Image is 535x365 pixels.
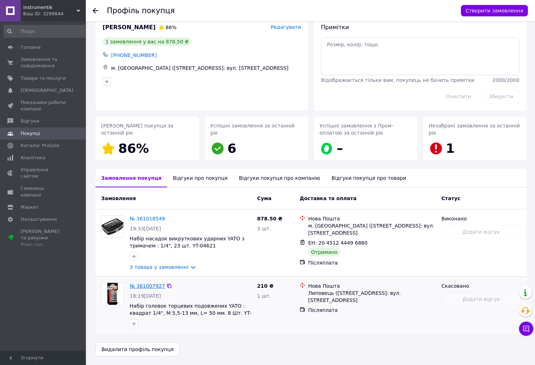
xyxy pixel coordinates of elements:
span: [PERSON_NAME] [103,24,156,32]
h1: Профіль покупця [107,6,175,15]
div: Скасовано [441,282,521,290]
span: Аналітика [21,155,45,161]
div: 1 замовлення у вас на 878,50 ₴ [103,37,192,46]
span: Замовлення та повідомлення [21,56,66,69]
span: [DEMOGRAPHIC_DATA] [21,87,73,94]
span: Незабрані замовлення за останній рік [429,123,520,136]
a: Фото товару [101,215,124,238]
span: Відображається тільки вам, покупець не бачить примітки [321,77,474,83]
span: Гаманець компанії [21,185,66,198]
a: Набір головок торцевих подовжених YATO : квадрат 1/4", М 5,5-13 мм, L= 50 мм. 8 Шт. YT-14431 [130,303,251,323]
span: 6 [228,141,237,156]
span: [PHONE_NUMBER] [111,52,157,58]
span: 19:33[DATE] [130,226,161,231]
span: 86% [118,141,149,156]
span: Cума [257,195,271,201]
span: Показники роботи компанії [21,99,66,112]
button: Видалити профіль покупця [95,342,180,356]
span: Управління сайтом [21,167,66,179]
span: 878.50 ₴ [257,216,282,221]
span: [PERSON_NAME] покупця за останній рік [101,123,173,136]
span: Відгуки [21,118,39,124]
span: Доставка та оплата [300,195,357,201]
a: Набір насадок викруткових ударних YATO з тримачем : 1/4", 23 шт. YT-04621 [130,236,244,249]
span: Товари та послуги [21,75,66,82]
button: Чат з покупцем [519,322,533,336]
span: Успішні замовлення з Пром-оплатою за останній рік [320,123,393,136]
div: Післяплата [308,259,436,266]
div: Ваш ID: 3299844 [23,11,85,17]
span: Успішні замовлення за останній рік [211,123,295,136]
div: м. [GEOGRAPHIC_DATA] ([STREET_ADDRESS]: вул. [STREET_ADDRESS] [110,63,302,73]
div: Нова Пошта [308,282,436,290]
div: м. [GEOGRAPHIC_DATA] ([STREET_ADDRESS]: вул. [STREET_ADDRESS] [308,222,436,236]
span: 18:19[DATE] [130,293,161,299]
div: Відгуки про покупця [167,169,233,187]
div: Повернутися назад [93,7,98,14]
span: Замовлення [101,195,136,201]
div: Виконано [441,215,521,222]
div: Отримано [308,248,340,256]
span: 86% [166,25,177,30]
a: 3 товара у замовленні [130,264,188,270]
div: Замовлення покупця [95,169,167,187]
span: Покупці [21,130,40,137]
span: Головна [21,44,41,51]
span: Налаштування [21,216,57,223]
span: ЕН: 20 4512 4449 6880 [308,240,368,246]
span: 3 шт. [257,226,271,231]
span: 210 ₴ [257,283,274,289]
div: Відгуки покупця про компанію [233,169,326,187]
a: Фото товару [101,282,124,305]
img: Фото товару [102,218,124,235]
span: Статус [441,195,460,201]
input: Пошук [4,25,89,38]
div: Відгуки покупця про товари [326,169,412,187]
a: № 361018549 [130,216,165,221]
span: 1 шт. [257,293,271,299]
img: Фото товару [107,283,118,305]
div: Prom топ [21,241,66,248]
a: № 361007927 [130,283,165,289]
span: instrumentik [23,4,77,11]
span: – [337,141,343,156]
span: Каталог ProSale [21,142,59,149]
span: Маркет [21,204,39,210]
span: 1 [446,141,455,156]
div: Нова Пошта [308,215,436,222]
button: Створити замовлення [461,5,528,16]
div: Післяплата [308,307,436,314]
span: Примітки [321,24,349,31]
span: 2000 / 2000 [492,77,519,83]
div: Липовець ([STREET_ADDRESS]: вул. [STREET_ADDRESS] [308,290,436,304]
span: [PERSON_NAME] та рахунки [21,228,66,248]
span: Редагувати [271,24,301,30]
